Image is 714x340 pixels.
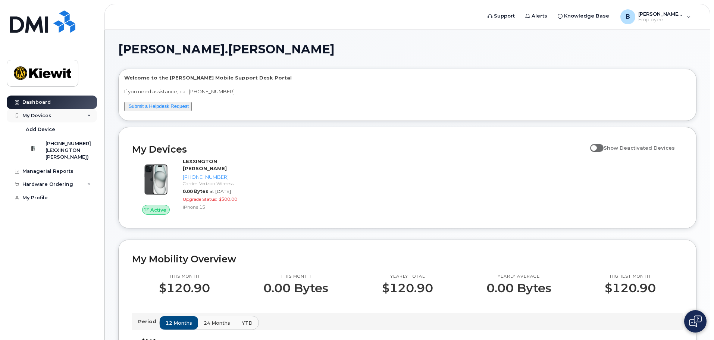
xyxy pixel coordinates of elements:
[605,281,656,295] p: $120.90
[132,158,263,215] a: ActiveLEXXINGTON [PERSON_NAME][PHONE_NUMBER]Carrier: Verizon Wireless0.00 Bytesat [DATE]Upgrade S...
[132,253,683,265] h2: My Mobility Overview
[124,88,690,95] p: If you need assistance, call [PHONE_NUMBER]
[263,274,328,280] p: This month
[242,319,253,327] span: YTD
[183,188,208,194] span: 0.00 Bytes
[150,206,166,213] span: Active
[604,145,675,151] span: Show Deactivated Devices
[382,281,433,295] p: $120.90
[382,274,433,280] p: Yearly total
[183,180,260,187] div: Carrier: Verizon Wireless
[219,196,237,202] span: $500.00
[159,274,210,280] p: This month
[590,141,596,147] input: Show Deactivated Devices
[183,204,260,210] div: iPhone 15
[210,188,231,194] span: at [DATE]
[263,281,328,295] p: 0.00 Bytes
[486,274,551,280] p: Yearly average
[689,315,702,327] img: Open chat
[183,158,227,171] strong: LEXXINGTON [PERSON_NAME]
[486,281,551,295] p: 0.00 Bytes
[138,162,174,197] img: iPhone_15_Black.png
[605,274,656,280] p: Highest month
[159,281,210,295] p: $120.90
[118,44,335,55] span: [PERSON_NAME].[PERSON_NAME]
[183,174,260,181] div: [PHONE_NUMBER]
[132,144,586,155] h2: My Devices
[124,74,690,81] p: Welcome to the [PERSON_NAME] Mobile Support Desk Portal
[124,102,192,111] button: Submit a Helpdesk Request
[204,319,230,327] span: 24 months
[183,196,217,202] span: Upgrade Status:
[129,103,189,109] a: Submit a Helpdesk Request
[138,318,159,325] p: Period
